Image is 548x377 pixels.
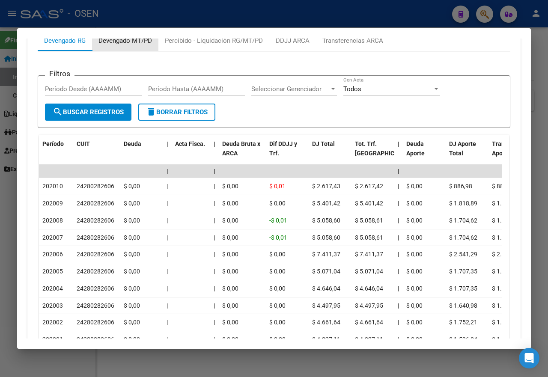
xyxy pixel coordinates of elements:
span: $ 1.640,98 [492,302,520,309]
span: $ 4.227,11 [355,336,383,343]
span: | [398,217,399,224]
span: $ 0,00 [124,285,140,292]
span: $ 0,00 [269,336,286,343]
datatable-header-cell: Deuda Bruta x ARCA [219,135,266,172]
span: Tot. Trf. [GEOGRAPHIC_DATA] [355,140,413,157]
div: Devengado RG [44,36,86,45]
datatable-header-cell: Transferido Aporte [488,135,531,172]
span: 202003 [42,302,63,309]
span: $ 4.497,95 [355,302,383,309]
span: DJ Total [312,140,335,147]
span: Dif DDJJ y Trf. [269,140,297,157]
span: $ 0,00 [222,200,238,207]
span: | [214,302,215,309]
span: $ 5.401,42 [355,200,383,207]
datatable-header-cell: | [210,135,219,172]
datatable-header-cell: Período [39,135,73,172]
span: | [214,140,215,147]
datatable-header-cell: Deuda [120,135,163,172]
span: $ 0,00 [406,234,423,241]
div: 24280282606 [77,284,114,294]
span: Deuda Bruta x ARCA [222,140,260,157]
span: CUIT [77,140,90,147]
span: $ 0,00 [406,183,423,190]
span: | [398,336,399,343]
datatable-header-cell: CUIT [73,135,120,172]
div: Open Intercom Messenger [519,348,539,368]
datatable-header-cell: | [394,135,403,172]
span: | [214,168,215,175]
span: | [167,268,168,275]
span: $ 0,00 [124,183,140,190]
span: $ 1.707,35 [449,285,477,292]
span: $ 0,00 [222,183,238,190]
span: | [167,200,168,207]
span: | [398,285,399,292]
span: $ 0,00 [269,268,286,275]
span: $ 1.818,89 [492,200,520,207]
span: $ 5.058,61 [355,234,383,241]
span: $ 0,00 [222,319,238,326]
span: $ 1.752,21 [449,319,477,326]
span: Deuda Aporte [406,140,425,157]
span: | [214,234,215,241]
span: DJ Aporte Total [449,140,476,157]
span: $ 1.707,35 [492,285,520,292]
span: $ 4.646,04 [355,285,383,292]
div: 24280282606 [77,199,114,208]
span: | [214,268,215,275]
span: $ 7.411,37 [355,251,383,258]
span: $ 0,00 [406,285,423,292]
div: 24280282606 [77,233,114,243]
span: $ 0,00 [406,336,423,343]
datatable-header-cell: DJ Total [309,135,351,172]
span: $ 0,00 [406,319,423,326]
span: $ 5.058,60 [312,234,340,241]
span: $ 4.661,64 [355,319,383,326]
span: -$ 0,01 [269,234,287,241]
span: $ 1.596,04 [449,336,477,343]
span: $ 0,00 [406,200,423,207]
span: Borrar Filtros [146,108,208,116]
span: $ 0,00 [269,285,286,292]
span: -$ 0,01 [269,217,287,224]
span: Seleccionar Gerenciador [251,85,329,93]
span: 202009 [42,200,63,207]
span: $ 1.707,35 [492,268,520,275]
span: | [398,234,399,241]
span: $ 0,00 [124,234,140,241]
span: 202007 [42,234,63,241]
div: Devengado MT/PD [98,36,152,45]
span: | [167,336,168,343]
span: $ 1.752,21 [492,319,520,326]
span: Acta Fisca. [175,140,205,147]
span: $ 1.704,62 [449,234,477,241]
datatable-header-cell: Deuda Aporte [403,135,446,172]
div: Percibido - Liquidación RG/MT/PD [165,36,263,45]
span: $ 1.707,35 [449,268,477,275]
span: | [398,168,399,175]
datatable-header-cell: Acta Fisca. [172,135,210,172]
span: $ 0,00 [406,251,423,258]
span: $ 7.411,37 [312,251,340,258]
div: DDJJ ARCA [276,36,310,45]
span: $ 0,00 [406,302,423,309]
span: | [214,183,215,190]
span: $ 0,00 [222,234,238,241]
span: 202010 [42,183,63,190]
span: $ 4.661,64 [312,319,340,326]
span: $ 1.704,62 [492,217,520,224]
span: $ 0,00 [269,251,286,258]
div: 24280282606 [77,318,114,327]
span: $ 0,00 [124,217,140,224]
span: $ 1.640,98 [449,302,477,309]
span: | [398,183,399,190]
span: $ 0,00 [269,319,286,326]
span: $ 0,00 [124,251,140,258]
span: $ 0,00 [124,302,140,309]
span: $ 2.617,43 [312,183,340,190]
button: Buscar Registros [45,104,131,121]
span: | [398,200,399,207]
span: Buscar Registros [53,108,124,116]
span: | [167,140,168,147]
